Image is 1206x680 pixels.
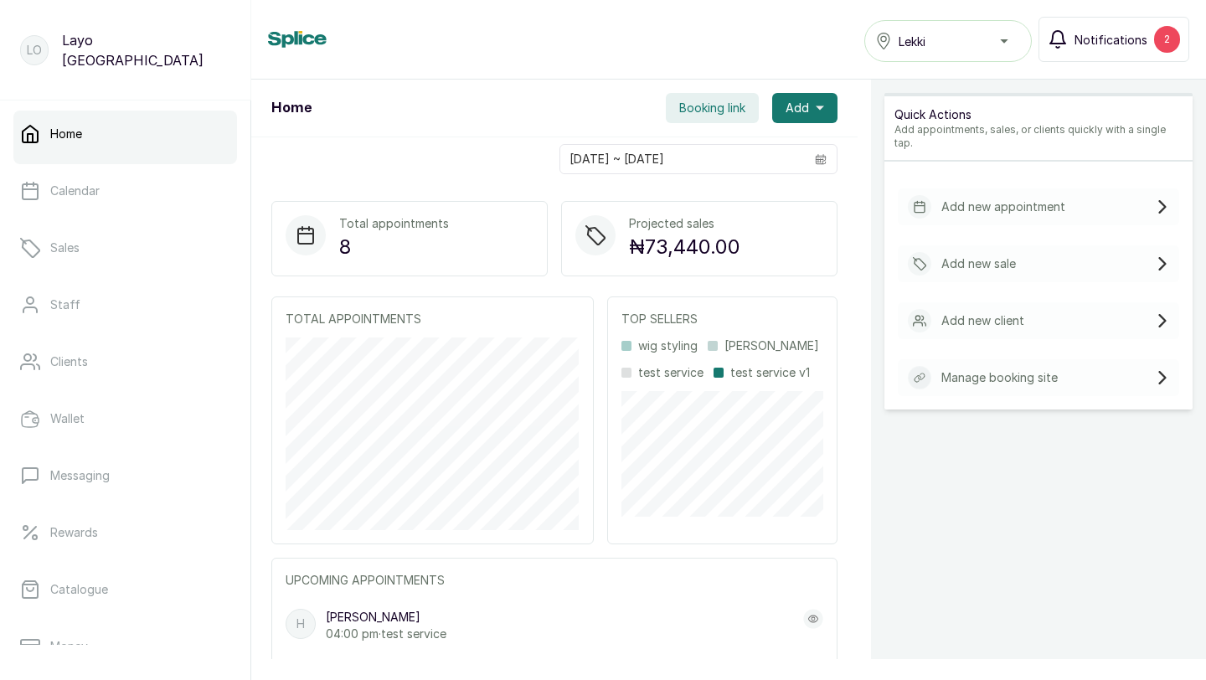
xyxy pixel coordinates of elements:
[339,215,449,232] p: Total appointments
[638,364,703,381] p: test service
[894,123,1183,150] p: Add appointments, sales, or clients quickly with a single tap.
[13,509,237,556] a: Rewards
[50,240,80,256] p: Sales
[13,452,237,499] a: Messaging
[629,232,740,262] p: ₦73,440.00
[679,100,745,116] span: Booking link
[326,609,446,626] p: [PERSON_NAME]
[666,93,759,123] button: Booking link
[50,126,82,142] p: Home
[50,467,110,484] p: Messaging
[286,572,823,589] p: UPCOMING APPOINTMENTS
[296,616,305,632] p: H
[629,215,740,232] p: Projected sales
[50,524,98,541] p: Rewards
[621,311,823,327] p: TOP SELLERS
[730,364,810,381] p: test service v1
[786,100,809,116] span: Add
[638,337,698,354] p: wig styling
[50,581,108,598] p: Catalogue
[13,395,237,442] a: Wallet
[772,93,837,123] button: Add
[1154,26,1180,53] div: 2
[1075,31,1147,49] span: Notifications
[286,311,580,327] p: TOTAL APPOINTMENTS
[27,42,42,59] p: LO
[62,30,230,70] p: Layo [GEOGRAPHIC_DATA]
[13,623,237,670] a: Money
[815,153,827,165] svg: calendar
[339,232,449,262] p: 8
[326,626,446,642] p: 04:00 pm · test service
[13,338,237,385] a: Clients
[13,224,237,271] a: Sales
[50,410,85,427] p: Wallet
[50,638,88,655] p: Money
[941,312,1024,329] p: Add new client
[894,106,1183,123] p: Quick Actions
[724,337,819,354] p: [PERSON_NAME]
[941,255,1016,272] p: Add new sale
[50,296,80,313] p: Staff
[271,98,312,118] h1: Home
[864,20,1032,62] button: Lekki
[899,33,925,50] span: Lekki
[13,111,237,157] a: Home
[941,198,1065,215] p: Add new appointment
[560,145,805,173] input: Select date
[13,566,237,613] a: Catalogue
[941,369,1058,386] p: Manage booking site
[1038,17,1189,62] button: Notifications2
[50,183,100,199] p: Calendar
[13,167,237,214] a: Calendar
[50,353,88,370] p: Clients
[13,281,237,328] a: Staff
